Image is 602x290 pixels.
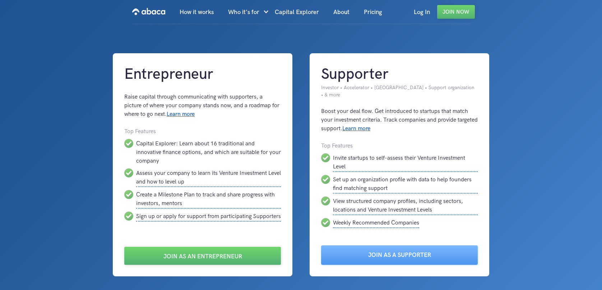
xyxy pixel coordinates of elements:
[321,65,478,84] h1: Supporter
[321,107,478,133] div: Boost your deal flow. Get introduced to startups that match your investment criteria. Track compa...
[167,111,195,118] a: Learn more
[136,212,281,222] div: Sign up or apply for support from participating Supporters
[342,125,370,132] a: Learn more
[333,175,478,194] div: Set up an organization profile with data to help founders find matching support
[321,84,478,99] div: Investor • Accelerator • [GEOGRAPHIC_DATA] • Support organization • & more
[132,6,165,17] img: Abaca logo
[437,5,475,19] a: Join Now
[136,168,281,187] div: Assess your company to learn its Venture Investment Level and how to level up
[124,127,281,136] div: Top Features
[333,153,478,172] div: Invite startups to self-assess their Venture Investment Level
[124,247,281,265] a: Join as an Entrepreneur
[124,93,281,119] div: Raise capital through communicating with supporters, a picture of where your company stands now, ...
[333,218,419,228] div: Weekly Recommended Companies
[124,65,281,84] h1: Entrepreneur
[136,190,281,209] div: Create a Milestone Plan to track and share progress with investors, mentors
[136,139,281,166] div: Capital Explorer: Learn about 16 traditional and innovative finance options, and which are suitab...
[321,245,478,265] a: Join as a Supporter
[333,196,478,215] div: View structured company profiles, including sectors, locations and Venture Investment Levels
[321,142,478,150] div: Top Features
